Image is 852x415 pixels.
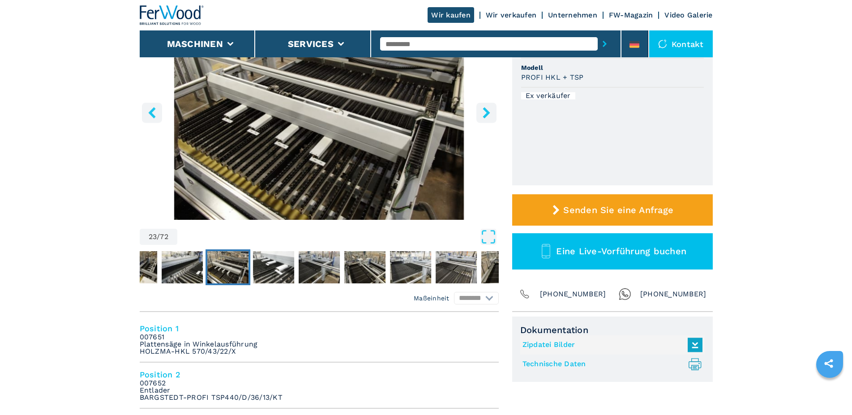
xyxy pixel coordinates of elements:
[512,194,713,226] button: Senden Sie eine Anfrage
[157,233,160,240] span: /
[598,34,612,54] button: submit-button
[140,5,204,25] img: Ferwood
[664,11,712,19] a: Video Galerie
[481,251,522,283] img: bba14ca11fa1038a65c52dcc19a66553
[414,294,450,303] em: Maßeinheit
[297,249,342,285] button: Go to Slide 25
[388,249,433,285] button: Go to Slide 27
[512,233,713,270] button: Eine Live-Vorführung buchen
[116,251,157,283] img: b72d834924e368690e9e85e8ac304b4c
[609,11,653,19] a: FW-Magazin
[521,72,584,82] h3: PROFI HKL + TSP
[658,39,667,48] img: Kontakt
[434,249,479,285] button: Go to Slide 28
[390,251,431,283] img: 88c03cf19fdf4366c9b76cf7c411a0e7
[140,369,499,380] h4: Position 2
[140,334,258,355] em: 007651 Plattensäge in Winkelausführung HOLZMA-HKL 570/43/22/X
[521,92,575,99] div: Ex verkäufer
[253,251,294,283] img: d10cbd15468aff3f14e8a32adc6b212b
[518,288,531,300] img: Phone
[522,338,698,352] a: Zipdatei Bilder
[548,11,597,19] a: Unternehmen
[180,229,497,245] button: Open Fullscreen
[522,357,698,372] a: Technische Daten
[162,251,203,283] img: 969971babed303233c6da6d197f55f3d
[207,251,248,283] img: 81cc9e4817a463693234a8b3eaba0cbd
[140,380,283,401] em: 007652 Entlader BARGSTEDT-PROFI TSP440/D/36/13/KT
[476,103,497,123] button: right-button
[428,7,474,23] a: Wir kaufen
[344,251,385,283] img: 1afdb394cf5b70676ec780bba0111031
[649,30,713,57] div: Kontakt
[818,352,840,375] a: sharethis
[140,363,499,409] li: Position 2
[563,205,673,215] span: Senden Sie eine Anfrage
[299,251,340,283] img: 3766aef05c1c839c5a84b6a0d992e70f
[521,63,704,72] span: Modell
[140,3,499,220] img: Winkelplattensäge HOLZMA + BARGSTEDT PROFI HKL + TSP
[140,317,499,363] li: Position 1
[640,288,706,300] span: [PHONE_NUMBER]
[814,375,845,408] iframe: Chat
[520,325,705,335] span: Dokumentation
[486,11,536,19] a: Wir verkaufen
[160,233,168,240] span: 72
[480,249,524,285] button: Go to Slide 29
[142,103,162,123] button: left-button
[540,288,606,300] span: [PHONE_NUMBER]
[436,251,477,283] img: a9f8d9ee0e4e09a6886502cb053edf5a
[167,39,223,49] button: Maschinen
[251,249,296,285] button: Go to Slide 24
[556,246,686,257] span: Eine Live-Vorführung buchen
[343,249,387,285] button: Go to Slide 26
[140,3,499,220] div: Go to Slide 23
[140,323,499,334] h4: Position 1
[114,249,159,285] button: Go to Slide 21
[206,249,250,285] button: Go to Slide 23
[288,39,334,49] button: Services
[160,249,205,285] button: Go to Slide 22
[149,233,157,240] span: 23
[619,288,631,300] img: Whatsapp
